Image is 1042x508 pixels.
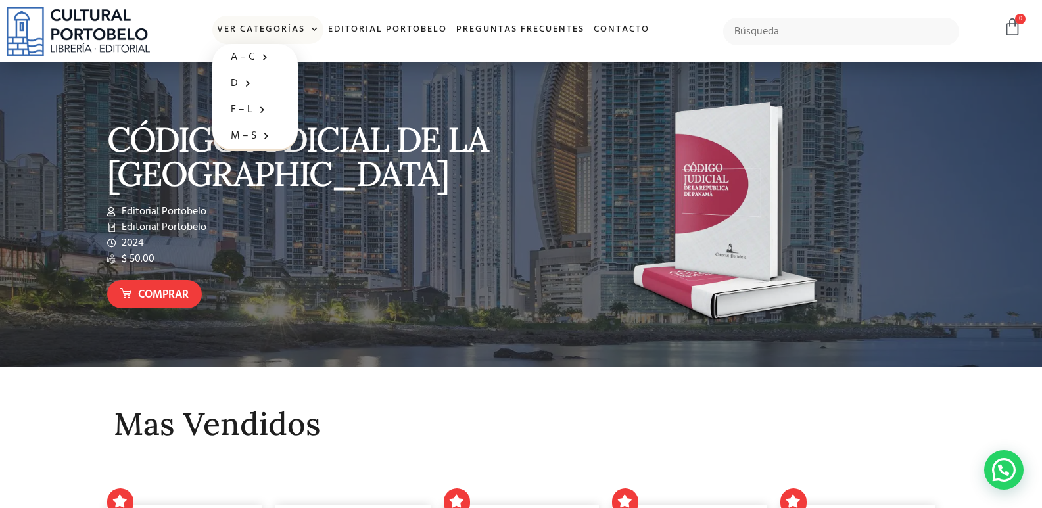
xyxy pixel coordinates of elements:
a: Contacto [589,16,654,44]
a: Editorial Portobelo [323,16,452,44]
h2: Mas Vendidos [114,407,929,442]
input: Búsqueda [723,18,959,45]
a: D [212,70,298,97]
span: 0 [1015,14,1026,24]
div: Contactar por WhatsApp [984,450,1024,490]
a: Preguntas frecuentes [452,16,589,44]
ul: Ver Categorías [212,44,298,151]
a: E – L [212,97,298,123]
span: 2024 [118,235,144,251]
a: M – S [212,123,298,149]
a: Ver Categorías [212,16,323,44]
span: $ 50.00 [118,251,154,267]
p: CÓDIGO JUDICIAL DE LA [GEOGRAPHIC_DATA] [107,122,515,191]
span: Comprar [138,287,189,304]
span: Editorial Portobelo [118,219,206,235]
a: Comprar [107,280,202,308]
a: 0 [1003,18,1022,37]
a: A – C [212,44,298,70]
span: Editorial Portobelo [118,204,206,219]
